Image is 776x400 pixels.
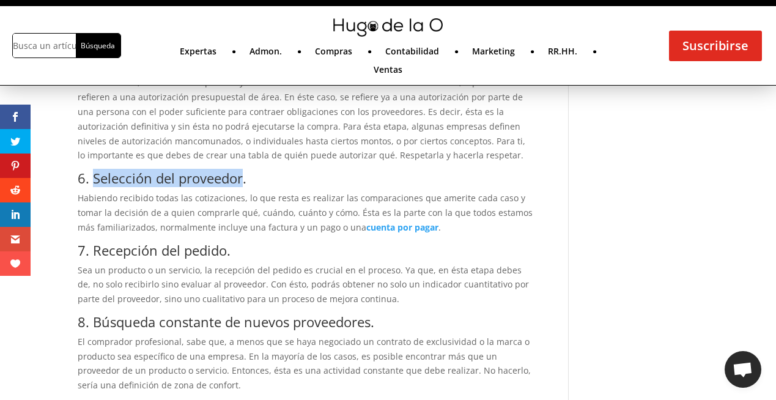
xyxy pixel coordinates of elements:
input: Busca un artículo [13,34,76,57]
p: Sea un producto o un servicio, la recepción del pedido es crucial en el proceso. Ya que, en ésta ... [78,263,534,315]
input: Búsqueda [76,34,120,57]
a: Compras [315,47,352,61]
a: Ventas [374,65,402,79]
p: Habiendo recibido todas las cotizaciones, lo que resta es realizar las comparaciones que amerite ... [78,191,534,243]
h3: 7. Recepción del pedido. [78,243,534,263]
a: cuenta por pagar [366,221,438,233]
div: Chat abierto [725,351,761,388]
a: Contabilidad [385,47,439,61]
a: Admon. [249,47,282,61]
a: Suscribirse [669,31,762,61]
h3: 8. Búsqueda constante de nuevos proveedores. [78,315,534,335]
a: mini-hugo-de-la-o-logo [333,28,442,39]
p: Anteriormente, en éste mismo proceso ya se había hablado de autorizaciones. Normalmente, aquellas... [78,75,534,171]
a: Expertas [180,47,216,61]
a: RR.HH. [548,47,577,61]
a: Marketing [472,47,515,61]
img: mini-hugo-de-la-o-logo [333,18,442,37]
h3: 6. Selección del proveedor. [78,171,534,191]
